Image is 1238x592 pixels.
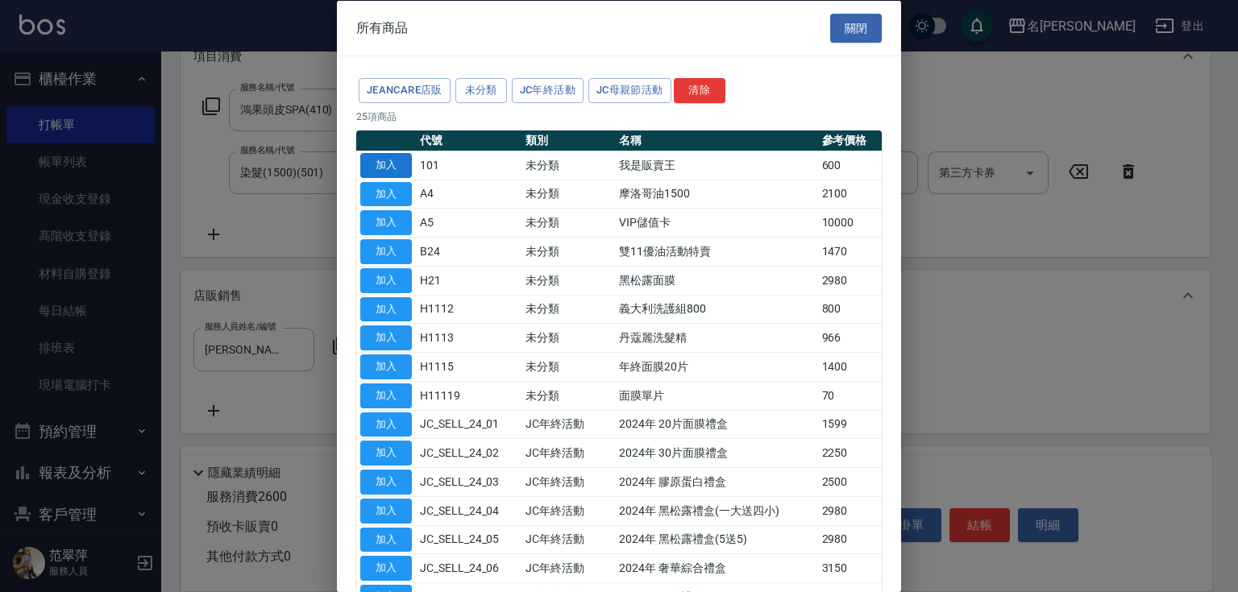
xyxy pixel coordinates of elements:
th: 類別 [521,130,616,151]
td: 2024年 黑松露禮盒(5送5) [615,525,817,554]
td: JC年終活動 [521,467,616,496]
td: 1470 [818,237,882,266]
td: H11119 [416,381,521,410]
td: 1599 [818,410,882,439]
td: JC年終活動 [521,525,616,554]
td: 800 [818,295,882,324]
td: 2980 [818,496,882,525]
button: 加入 [360,354,412,379]
button: 加入 [360,383,412,408]
td: H1112 [416,295,521,324]
td: 未分類 [521,381,616,410]
td: 2500 [818,467,882,496]
td: 2024年 30片面膜禮盒 [615,438,817,467]
th: 參考價格 [818,130,882,151]
td: A5 [416,208,521,237]
td: 雙11優油活動特賣 [615,237,817,266]
td: 丹蔻麗洗髮精 [615,323,817,352]
button: 清除 [674,78,725,103]
td: JC_SELL_24_05 [416,525,521,554]
td: 未分類 [521,208,616,237]
td: 黑松露面膜 [615,266,817,295]
th: 名稱 [615,130,817,151]
td: JC_SELL_24_04 [416,496,521,525]
td: JC年終活動 [521,438,616,467]
button: 加入 [360,498,412,523]
button: JC年終活動 [512,78,584,103]
td: 摩洛哥油1500 [615,180,817,209]
span: 所有商品 [356,19,408,35]
td: JC年終活動 [521,410,616,439]
td: 2250 [818,438,882,467]
td: 2980 [818,525,882,554]
button: 加入 [360,325,412,350]
td: 未分類 [521,295,616,324]
button: 加入 [360,470,412,495]
td: JC年終活動 [521,553,616,582]
td: 2100 [818,180,882,209]
button: 加入 [360,441,412,466]
td: 1400 [818,352,882,381]
td: 2024年 奢華綜合禮盒 [615,553,817,582]
td: JC_SELL_24_02 [416,438,521,467]
button: 加入 [360,210,412,235]
td: B24 [416,237,521,266]
td: 2980 [818,266,882,295]
button: 加入 [360,267,412,292]
td: 3150 [818,553,882,582]
button: 加入 [360,412,412,437]
button: 未分類 [455,78,507,103]
td: A4 [416,180,521,209]
button: 加入 [360,296,412,321]
button: 加入 [360,181,412,206]
td: 我是販賣王 [615,151,817,180]
td: 10000 [818,208,882,237]
td: 70 [818,381,882,410]
td: 未分類 [521,237,616,266]
td: VIP儲值卡 [615,208,817,237]
td: 2024年 20片面膜禮盒 [615,410,817,439]
td: 2024年 膠原蛋白禮盒 [615,467,817,496]
td: 義大利洗護組800 [615,295,817,324]
td: 面膜單片 [615,381,817,410]
td: 未分類 [521,323,616,352]
td: H1113 [416,323,521,352]
button: 加入 [360,527,412,552]
td: JC_SELL_24_03 [416,467,521,496]
button: 加入 [360,239,412,264]
td: 未分類 [521,266,616,295]
td: JC_SELL_24_01 [416,410,521,439]
th: 代號 [416,130,521,151]
button: JC母親節活動 [588,78,671,103]
td: 年終面膜20片 [615,352,817,381]
td: 966 [818,323,882,352]
button: 加入 [360,556,412,581]
td: JC_SELL_24_06 [416,553,521,582]
td: 2024年 黑松露禮盒(一大送四小) [615,496,817,525]
td: JC年終活動 [521,496,616,525]
p: 25 項商品 [356,109,882,123]
td: H1115 [416,352,521,381]
td: 101 [416,151,521,180]
button: 加入 [360,152,412,177]
td: 未分類 [521,180,616,209]
td: 600 [818,151,882,180]
td: 未分類 [521,151,616,180]
button: JeanCare店販 [359,78,451,103]
button: 關閉 [830,13,882,43]
td: 未分類 [521,352,616,381]
td: H21 [416,266,521,295]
